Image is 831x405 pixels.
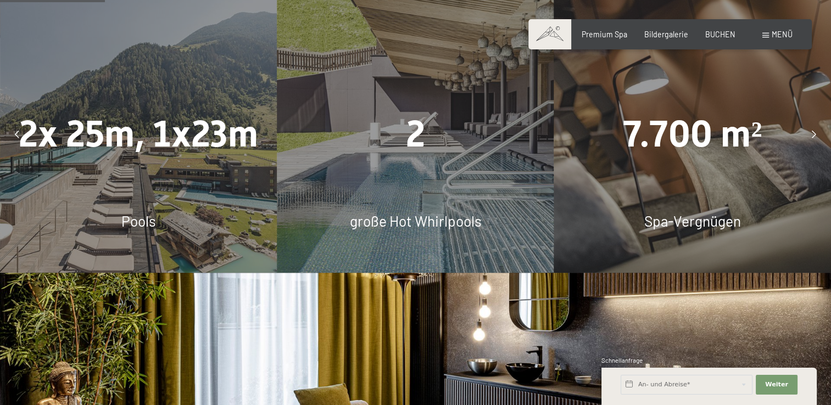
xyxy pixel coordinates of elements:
span: Menü [772,30,793,39]
a: Bildergalerie [644,30,688,39]
span: große Hot Whirlpools [349,212,481,229]
a: BUCHEN [705,30,735,39]
button: Weiter [756,375,797,395]
span: Spa-Vergnügen [644,212,741,229]
span: Weiter [765,380,788,389]
a: Premium Spa [582,30,627,39]
span: 7.700 m² [623,113,762,155]
span: Pools [121,212,156,229]
span: 2 [406,113,425,155]
span: Schnellanfrage [601,357,643,364]
span: 2x 25m, 1x23m [19,113,258,155]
